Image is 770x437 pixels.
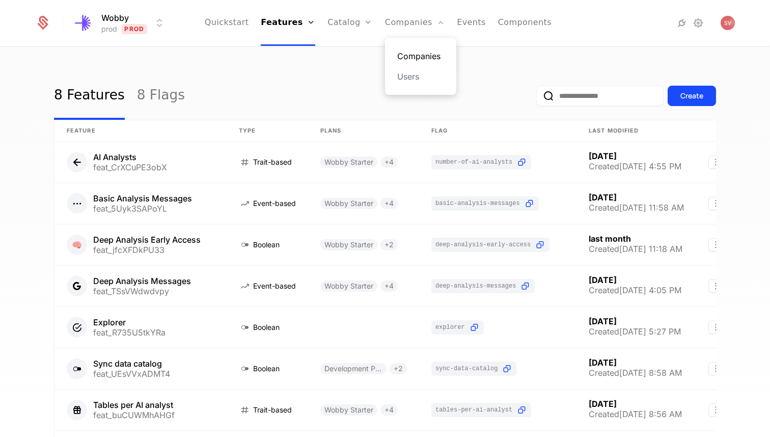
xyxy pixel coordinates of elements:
[668,86,716,106] button: Create
[576,120,696,142] th: Last Modified
[397,50,444,62] a: Companies
[308,120,419,142] th: Plans
[137,72,185,120] a: 8 Flags
[708,362,725,375] button: Select action
[721,16,735,30] img: Sébastien Verhelst
[101,24,117,34] div: prod
[680,91,703,101] div: Create
[101,12,129,24] span: Wobby
[54,120,227,142] th: Feature
[75,12,166,34] button: Select environment
[708,321,725,334] button: Select action
[692,17,704,29] a: Settings
[227,120,308,142] th: Type
[121,24,147,34] span: Prod
[708,279,725,293] button: Select action
[708,403,725,417] button: Select action
[708,156,725,169] button: Select action
[708,238,725,251] button: Select action
[721,16,735,30] button: Open user button
[708,197,725,210] button: Select action
[419,120,576,142] th: Flag
[397,70,444,83] a: Users
[72,11,96,35] img: Wobby
[676,17,688,29] a: Integrations
[54,72,125,120] a: 8 Features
